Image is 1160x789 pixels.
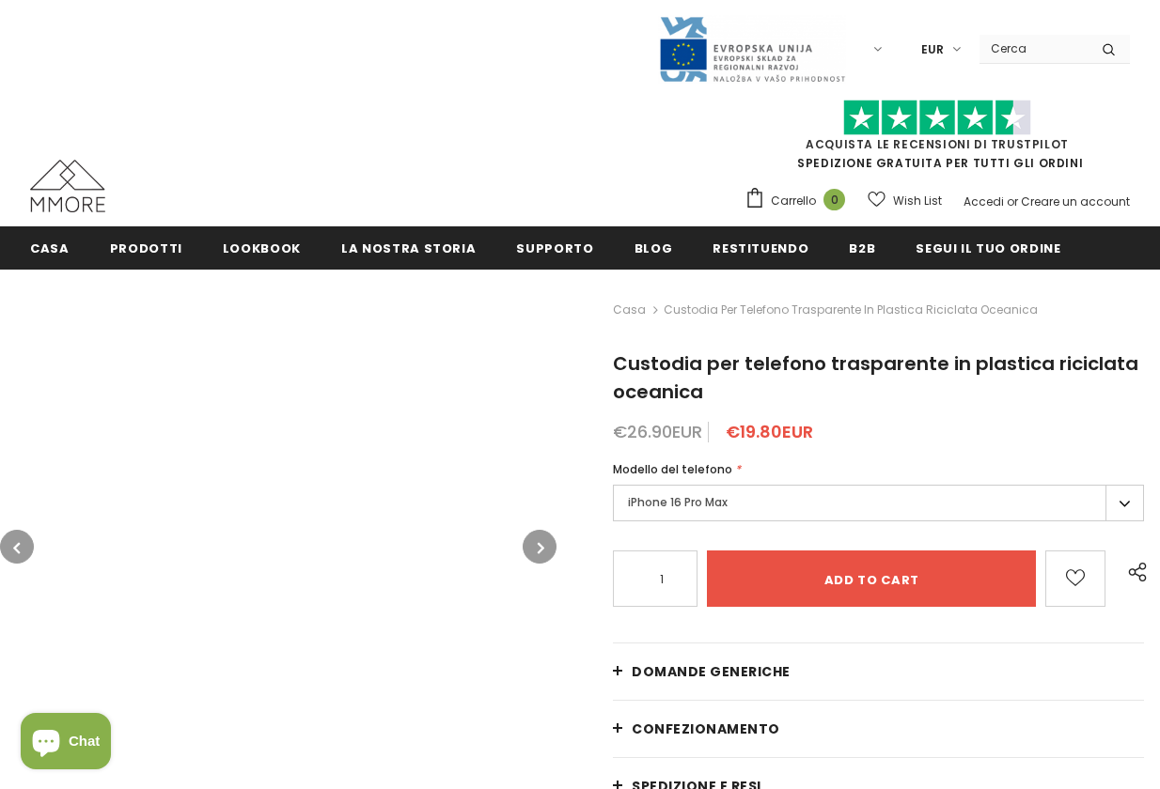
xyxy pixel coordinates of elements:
[713,226,808,269] a: Restituendo
[843,100,1031,136] img: Fidati di Pilot Stars
[921,40,944,59] span: EUR
[635,240,673,257] span: Blog
[613,299,646,321] a: Casa
[613,461,732,477] span: Modello del telefono
[658,40,846,56] a: Javni Razpis
[707,550,1036,607] input: Add to cart
[916,226,1060,269] a: Segui il tuo ordine
[223,240,301,257] span: Lookbook
[849,240,875,257] span: B2B
[868,184,942,217] a: Wish List
[516,226,593,269] a: supporto
[30,226,70,269] a: Casa
[613,350,1138,405] span: Custodia per telefono trasparente in plastica riciclata oceanica
[341,240,476,257] span: La nostra storia
[916,240,1060,257] span: Segui il tuo ordine
[110,240,182,257] span: Prodotti
[341,226,476,269] a: La nostra storia
[516,240,593,257] span: supporto
[223,226,301,269] a: Lookbook
[15,713,117,774] inbox-online-store-chat: Shopify online store chat
[745,108,1130,171] span: SPEDIZIONE GRATUITA PER TUTTI GLI ORDINI
[806,136,1069,152] a: Acquista le recensioni di TrustPilot
[980,35,1088,62] input: Search Site
[632,662,791,681] span: Domande generiche
[745,187,854,215] a: Carrello 0
[849,226,875,269] a: B2B
[658,15,846,84] img: Javni Razpis
[30,160,105,212] img: Casi MMORE
[613,701,1144,757] a: CONFEZIONAMENTO
[613,643,1144,700] a: Domande generiche
[30,240,70,257] span: Casa
[635,226,673,269] a: Blog
[664,299,1038,321] span: Custodia per telefono trasparente in plastica riciclata oceanica
[964,193,1004,209] a: Accedi
[823,189,845,210] span: 0
[1021,193,1130,209] a: Creare un account
[613,485,1144,521] label: iPhone 16 Pro Max
[726,420,813,443] span: €19.80EUR
[1007,193,1018,209] span: or
[110,226,182,269] a: Prodotti
[893,192,942,210] span: Wish List
[771,192,816,210] span: Carrello
[632,719,780,738] span: CONFEZIONAMENTO
[713,240,808,257] span: Restituendo
[613,420,702,443] span: €26.90EUR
